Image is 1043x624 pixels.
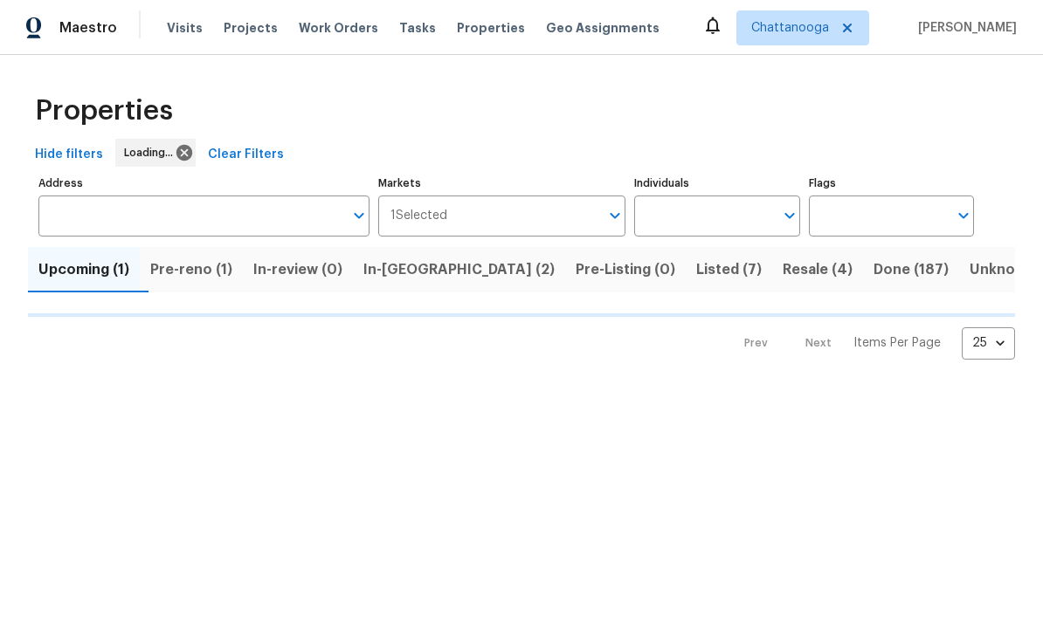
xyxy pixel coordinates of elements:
button: Open [603,203,627,228]
span: Chattanooga [751,19,829,37]
span: [PERSON_NAME] [911,19,1017,37]
button: Hide filters [28,139,110,171]
div: Loading... [115,139,196,167]
span: Tasks [399,22,436,34]
span: Done (187) [874,257,949,282]
span: In-review (0) [253,257,342,282]
span: 1 Selected [390,209,447,223]
button: Open [347,203,371,228]
label: Markets [378,178,626,189]
span: Listed (7) [696,257,762,282]
span: Loading... [124,144,180,161]
nav: Pagination Navigation [728,327,1015,360]
span: Clear Filters [208,144,284,166]
span: Hide filters [35,144,103,166]
span: Maestro [59,19,117,37]
button: Clear Filters [201,139,291,171]
span: Visits [167,19,203,37]
span: Properties [457,19,525,37]
button: Open [951,203,976,228]
label: Flags [809,178,974,189]
span: Pre-reno (1) [150,257,232,282]
label: Address [38,178,370,189]
span: Work Orders [299,19,378,37]
span: Geo Assignments [546,19,660,37]
label: Individuals [634,178,799,189]
span: In-[GEOGRAPHIC_DATA] (2) [363,257,555,282]
span: Resale (4) [783,257,853,282]
span: Properties [35,102,173,120]
p: Items Per Page [853,334,941,352]
button: Open [777,203,802,228]
span: Upcoming (1) [38,257,129,282]
div: 25 [962,320,1015,366]
span: Projects [224,19,278,37]
span: Pre-Listing (0) [576,257,675,282]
